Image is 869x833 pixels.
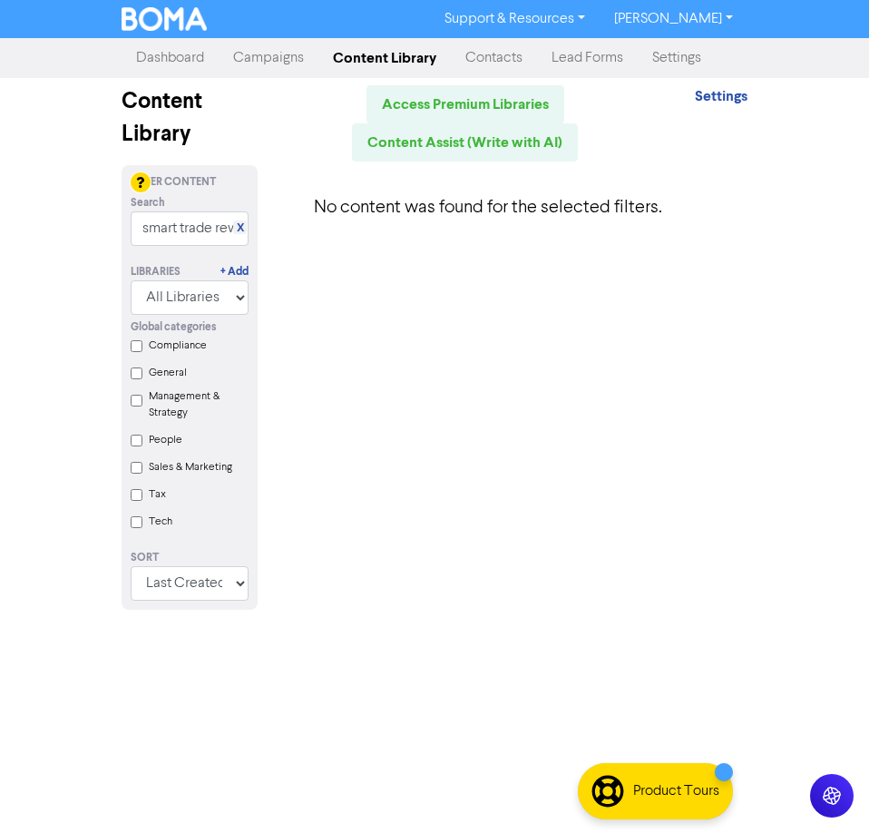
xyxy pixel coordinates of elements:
[131,319,249,336] div: Global categories
[237,221,244,235] a: X
[131,174,249,191] div: Filter Content
[285,165,747,250] div: No content was found for the selected filters.
[131,195,165,211] span: Search
[695,87,747,105] strong: Settings
[149,514,172,530] label: Tech
[131,550,249,566] div: Sort
[131,264,181,280] div: Libraries
[600,5,747,34] a: [PERSON_NAME]
[451,40,537,76] a: Contacts
[219,40,318,76] a: Campaigns
[220,264,249,280] a: + Add
[122,40,219,76] a: Dashboard
[352,123,578,162] a: Content Assist (Write with AI)
[149,486,166,503] label: Tax
[122,85,258,151] div: Content Library
[149,365,187,381] label: General
[122,7,207,31] img: BOMA Logo
[366,85,564,123] a: Access Premium Libraries
[778,746,869,833] iframe: Chat Widget
[149,338,207,354] label: Compliance
[149,432,182,448] label: People
[430,5,600,34] a: Support & Resources
[638,40,716,76] a: Settings
[318,40,451,76] a: Content Library
[537,40,638,76] a: Lead Forms
[695,90,747,104] a: Settings
[149,388,249,421] label: Management & Strategy
[149,459,232,475] label: Sales & Marketing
